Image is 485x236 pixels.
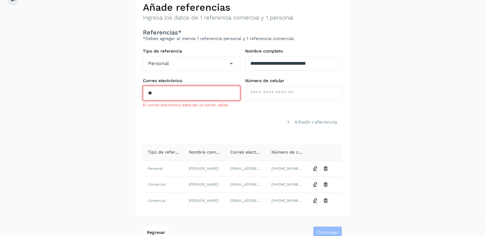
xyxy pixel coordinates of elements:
[294,119,337,125] span: Añadir referencia
[230,150,269,154] span: Correo electrónico
[184,177,225,193] td: [PERSON_NAME]
[267,193,308,209] td: [PHONE_NUMBER]
[147,230,165,234] span: Regresar
[148,198,166,203] span: Comercial
[184,193,225,209] td: [PERSON_NAME]
[148,182,166,187] span: Comercial
[267,161,308,177] td: [PHONE_NUMBER][DATE][DATE]
[143,29,342,36] h3: Referencias*
[184,161,225,177] td: [PERSON_NAME]
[143,103,228,107] span: El correo electrónico debe ser un correo válido
[225,177,267,193] td: [EMAIL_ADDRESS][DOMAIN_NAME]
[281,115,342,129] button: Añadir referencia
[245,78,342,83] label: Número de celular
[143,78,240,83] label: Correo electrónico
[148,166,163,171] span: Personal
[189,150,226,154] span: Nombre completo
[267,177,308,193] td: [PHONE_NUMBER]
[148,150,187,154] span: Tipo de referencia
[143,49,240,54] label: Tipo de referencia
[317,230,338,234] span: Continuar
[225,193,267,209] td: [EMAIL_ADDRESS][DOMAIN_NAME]
[245,49,342,54] label: Nombre completo
[271,150,311,154] span: Número de celular
[225,161,267,177] td: [EMAIL_ADDRESS][DOMAIN_NAME]
[148,60,169,67] span: Personal
[143,14,342,21] p: Ingresa los datos de 1 referencia comercial y 1 personal
[143,2,342,13] h2: Añade referencias
[143,36,342,41] p: *Debes agregar al menos 1 referencia personal y 1 referencia comercial.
